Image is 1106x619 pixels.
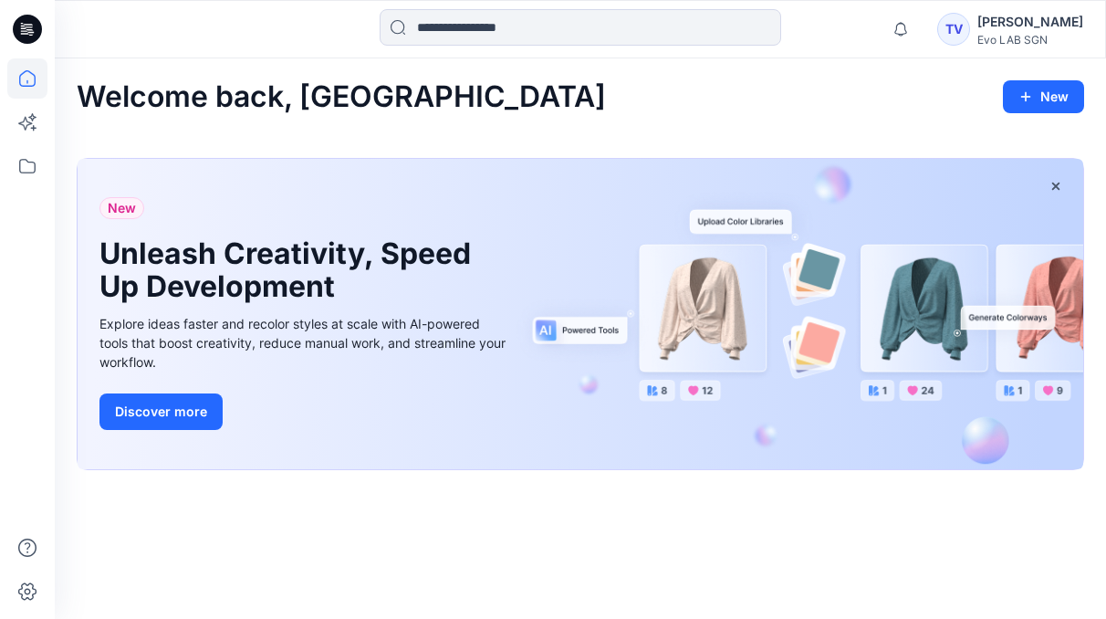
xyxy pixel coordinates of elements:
div: TV [937,13,970,46]
div: Explore ideas faster and recolor styles at scale with AI-powered tools that boost creativity, red... [99,314,510,372]
h1: Unleash Creativity, Speed Up Development [99,237,483,303]
span: New [108,197,136,219]
div: Evo LAB SGN [977,33,1083,47]
div: [PERSON_NAME] [977,11,1083,33]
button: Discover more [99,393,223,430]
button: New [1003,80,1084,113]
a: Discover more [99,393,510,430]
h2: Welcome back, [GEOGRAPHIC_DATA] [77,80,606,114]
